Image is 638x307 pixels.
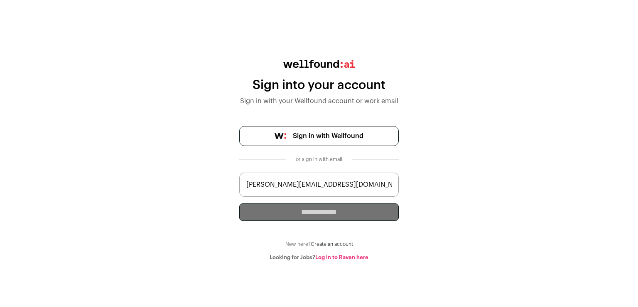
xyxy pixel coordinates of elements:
[239,254,399,261] div: Looking for Jobs?
[292,156,346,163] div: or sign in with email
[239,173,399,197] input: name@work-email.com
[315,255,368,260] a: Log in to Raven here
[239,126,399,146] a: Sign in with Wellfound
[239,241,399,248] div: New here?
[293,131,363,141] span: Sign in with Wellfound
[311,242,353,247] a: Create an account
[283,60,355,68] img: wellfound:ai
[239,78,399,93] div: Sign into your account
[275,133,286,139] img: wellfound-symbol-flush-black-fb3c872781a75f747ccb3a119075da62bfe97bd399995f84a933054e44a575c4.png
[239,96,399,106] div: Sign in with your Wellfound account or work email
